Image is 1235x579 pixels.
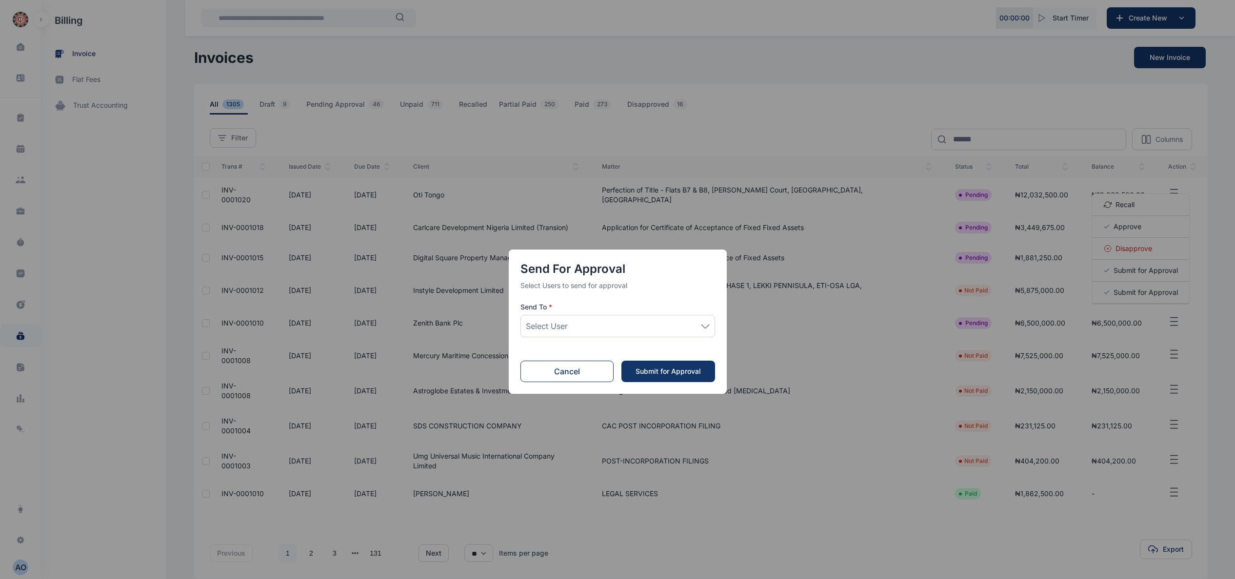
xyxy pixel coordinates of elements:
p: Select Users to send for approval [520,281,715,290]
h4: Send for Approval [520,261,715,277]
button: Submit for Approval [621,361,715,382]
div: Submit for Approval [631,367,705,376]
span: Select User [526,320,568,332]
span: Send To [520,302,552,312]
button: Cancel [520,361,614,382]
